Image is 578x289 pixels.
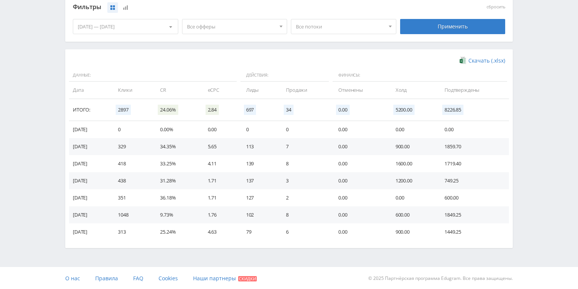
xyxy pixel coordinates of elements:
td: 0.00% [152,121,200,138]
td: eCPC [200,82,239,99]
td: CR [152,82,200,99]
div: Применить [400,19,506,34]
td: [DATE] [69,189,110,206]
td: [DATE] [69,206,110,223]
td: Подтверждены [437,82,509,99]
td: 1849.25 [437,206,509,223]
td: Отменены [331,82,388,99]
span: Скачать (.xlsx) [468,58,505,64]
td: 6 [278,223,331,240]
td: 0.00 [331,155,388,172]
div: Фильтры [73,2,396,13]
td: 0.00 [331,172,388,189]
img: xlsx [460,57,466,64]
td: [DATE] [69,138,110,155]
td: 1719.40 [437,155,509,172]
span: Все потоки [296,19,385,34]
td: 418 [110,155,152,172]
td: 0.00 [331,189,388,206]
span: Финансы: [333,69,507,82]
td: 139 [239,155,278,172]
td: Итого: [69,99,110,121]
td: 0 [239,121,278,138]
span: 8226.85 [442,105,463,115]
button: сбросить [487,5,505,9]
td: [DATE] [69,172,110,189]
td: 1.76 [200,206,239,223]
td: 749.25 [437,172,509,189]
td: 2 [278,189,331,206]
td: 25.24% [152,223,200,240]
td: Дата [69,82,110,99]
span: Действия: [240,69,329,82]
span: О нас [65,275,80,282]
td: 5.65 [200,138,239,155]
td: 8 [278,155,331,172]
td: 1.71 [200,172,239,189]
span: Наши партнеры [193,275,236,282]
td: 79 [239,223,278,240]
td: 33.25% [152,155,200,172]
td: 600.00 [437,189,509,206]
td: 102 [239,206,278,223]
td: 0.00 [331,121,388,138]
div: [DATE] — [DATE] [73,19,178,34]
td: 34.35% [152,138,200,155]
td: 0 [278,121,331,138]
td: Продажи [278,82,331,99]
span: 34 [284,105,294,115]
a: Скачать (.xlsx) [460,57,505,64]
span: 24.06% [158,105,178,115]
span: 0.00 [336,105,349,115]
span: Cookies [159,275,178,282]
td: 36.18% [152,189,200,206]
td: 313 [110,223,152,240]
td: 8 [278,206,331,223]
td: 0.00 [331,206,388,223]
td: Холд [388,82,437,99]
td: 900.00 [388,223,437,240]
td: 1449.25 [437,223,509,240]
td: 1048 [110,206,152,223]
td: 1600.00 [388,155,437,172]
span: 2.84 [206,105,219,115]
span: FAQ [133,275,143,282]
span: Правила [95,275,118,282]
span: 2897 [116,105,130,115]
td: Лиды [239,82,278,99]
span: Данные: [69,69,237,82]
td: 0.00 [388,121,437,138]
td: 3 [278,172,331,189]
span: Скидки [238,276,257,281]
td: 113 [239,138,278,155]
td: 137 [239,172,278,189]
td: 900.00 [388,138,437,155]
td: 127 [239,189,278,206]
td: 438 [110,172,152,189]
span: Все офферы [187,19,276,34]
td: 9.73% [152,206,200,223]
td: Клики [110,82,152,99]
td: 0 [110,121,152,138]
td: [DATE] [69,121,110,138]
td: 1.71 [200,189,239,206]
td: 7 [278,138,331,155]
td: 1200.00 [388,172,437,189]
td: 329 [110,138,152,155]
td: [DATE] [69,223,110,240]
td: 31.28% [152,172,200,189]
td: 0.00 [388,189,437,206]
td: 0.00 [200,121,239,138]
td: 1859.70 [437,138,509,155]
span: 5200.00 [393,105,415,115]
td: [DATE] [69,155,110,172]
td: 0.00 [331,223,388,240]
td: 0.00 [331,138,388,155]
td: 351 [110,189,152,206]
span: 697 [244,105,256,115]
td: 600.00 [388,206,437,223]
td: 4.63 [200,223,239,240]
td: 0.00 [437,121,509,138]
td: 4.11 [200,155,239,172]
